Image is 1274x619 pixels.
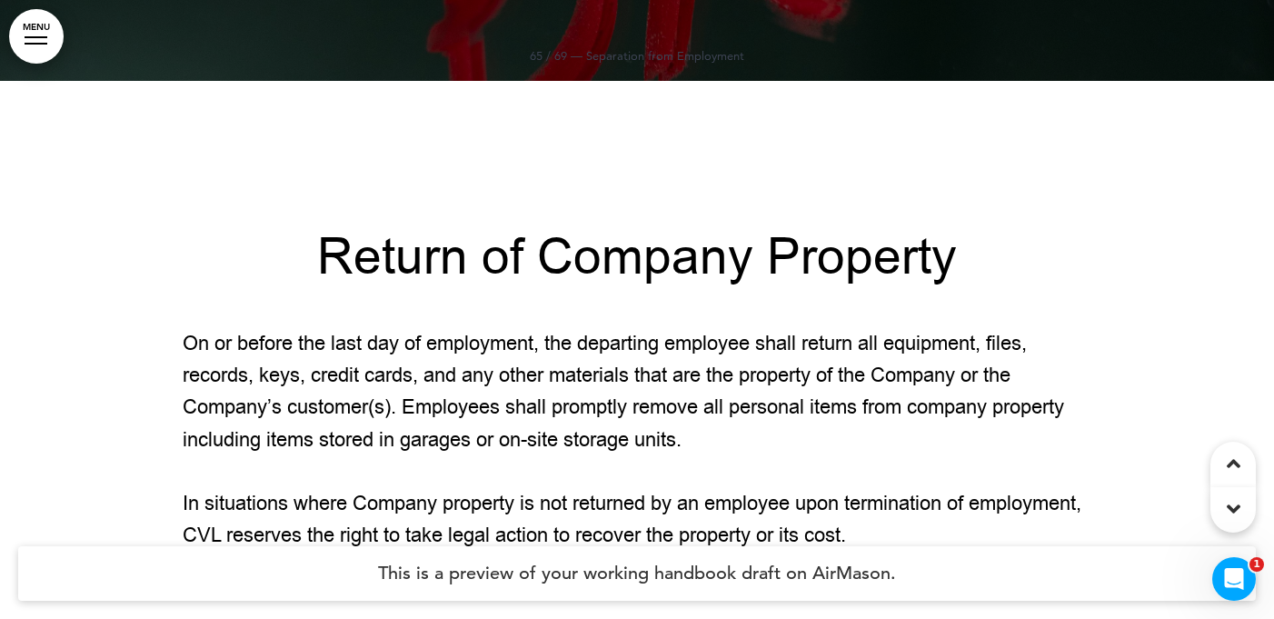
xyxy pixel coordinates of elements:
[183,488,1091,552] p: In situations where Company property is not returned by an employee upon termination of employmen...
[183,328,1091,456] p: On or before the last day of employment, the departing employee shall return all equipment, files...
[1212,557,1256,601] iframe: Intercom live chat
[571,48,582,63] span: —
[18,546,1256,601] h4: This is a preview of your working handbook draft on AirMason.
[530,48,567,63] span: 65 / 69
[586,48,744,63] span: Separation from Employment
[183,233,1091,283] h1: Return of Company Property
[1249,557,1264,572] span: 1
[9,9,64,64] a: MENU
